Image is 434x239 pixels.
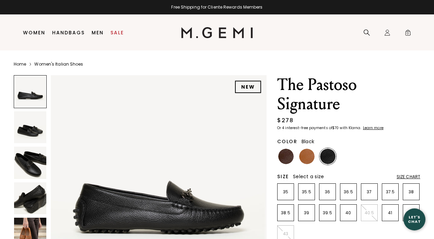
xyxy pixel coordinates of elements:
p: 40 [340,210,356,216]
img: The Pastoso Signature [14,111,46,144]
p: 37 [361,189,377,195]
p: 35.5 [298,189,315,195]
p: 38 [403,189,419,195]
img: Chocolate [278,149,294,164]
img: The Pastoso Signature [14,147,46,179]
img: The Pastoso Signature [14,182,46,215]
klarna-placement-style-body: Or 4 interest-free payments of [277,125,332,130]
a: Women [23,30,45,35]
div: $278 [277,116,293,125]
p: 35 [278,189,294,195]
p: 42 [403,210,419,216]
p: 39.5 [319,210,336,216]
a: Men [92,30,104,35]
a: Women's Italian Shoes [34,61,83,67]
img: M.Gemi [181,27,253,38]
img: Black [320,149,336,164]
klarna-placement-style-body: with Klarna [340,125,362,130]
p: 36.5 [340,189,356,195]
span: Black [302,138,314,145]
span: 0 [404,31,411,37]
a: Learn more [362,126,384,130]
img: Tan [299,149,315,164]
p: 39 [298,210,315,216]
a: Home [14,61,26,67]
h2: Size [277,174,289,179]
p: 41 [382,210,398,216]
h2: Color [277,139,297,144]
klarna-placement-style-amount: $70 [332,125,339,130]
a: Sale [110,30,124,35]
span: Select a size [293,173,324,180]
div: Size Chart [397,174,420,180]
a: Handbags [52,30,85,35]
div: Let's Chat [403,215,425,224]
p: 38.5 [278,210,294,216]
div: NEW [235,81,261,93]
h1: The Pastoso Signature [277,75,420,114]
klarna-placement-style-cta: Learn more [363,125,384,130]
p: 37.5 [382,189,398,195]
p: 43 [278,231,294,237]
p: 36 [319,189,336,195]
p: 40.5 [361,210,377,216]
